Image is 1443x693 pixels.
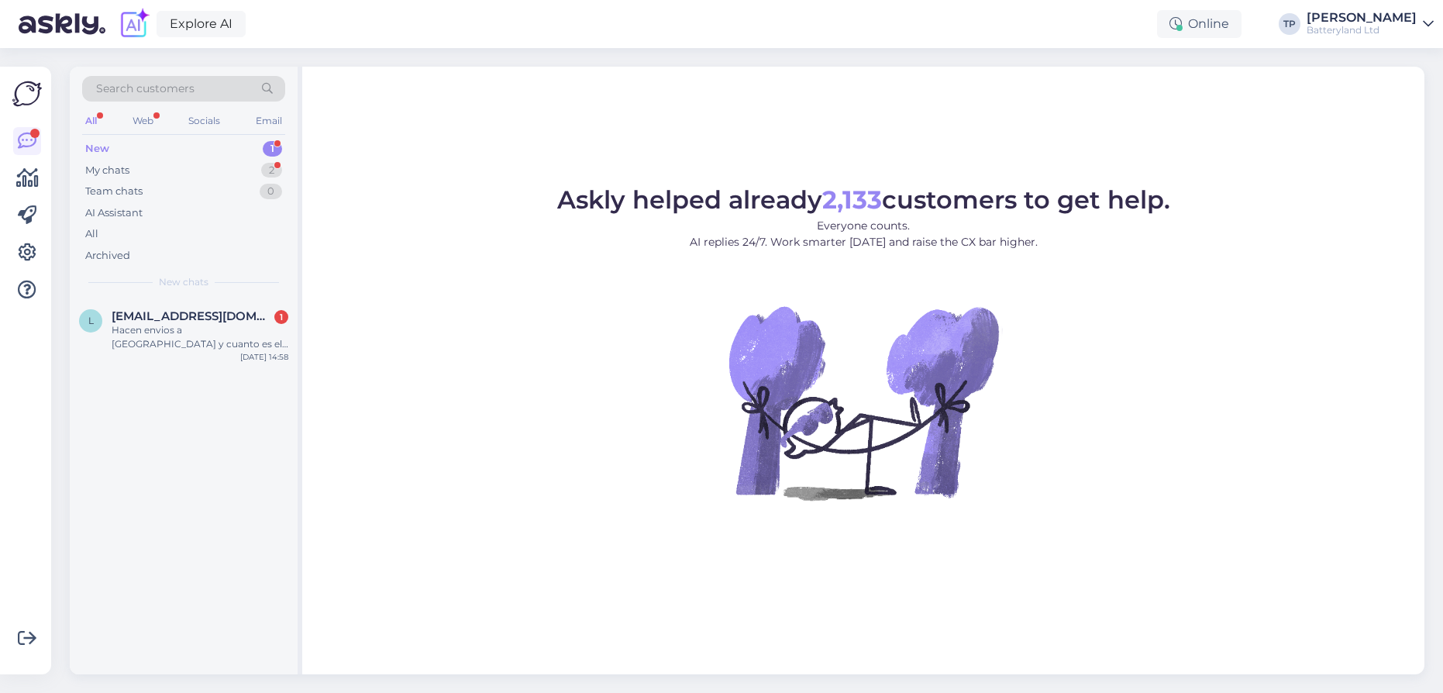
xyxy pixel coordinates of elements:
[85,141,109,157] div: New
[263,141,282,157] div: 1
[85,163,129,178] div: My chats
[85,248,130,264] div: Archived
[240,351,288,363] div: [DATE] 14:58
[85,226,98,242] div: All
[274,310,288,324] div: 1
[112,309,273,323] span: lu2ddb@gmail.com
[253,111,285,131] div: Email
[96,81,195,97] span: Search customers
[557,218,1170,250] p: Everyone counts. AI replies 24/7. Work smarter [DATE] and raise the CX bar higher.
[118,8,150,40] img: explore-ai
[112,323,288,351] div: Hacen envios a [GEOGRAPHIC_DATA] y cuanto es el importe
[261,163,282,178] div: 2
[12,79,42,109] img: Askly Logo
[557,184,1170,215] span: Askly helped already customers to get help.
[85,205,143,221] div: AI Assistant
[185,111,223,131] div: Socials
[260,184,282,199] div: 0
[88,315,94,326] span: l
[85,184,143,199] div: Team chats
[1307,12,1434,36] a: [PERSON_NAME]Batteryland Ltd
[82,111,100,131] div: All
[1307,12,1417,24] div: [PERSON_NAME]
[1279,13,1300,35] div: TP
[1157,10,1242,38] div: Online
[129,111,157,131] div: Web
[724,263,1003,542] img: No Chat active
[1307,24,1417,36] div: Batteryland Ltd
[822,184,882,215] b: 2,133
[157,11,246,37] a: Explore AI
[159,275,208,289] span: New chats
